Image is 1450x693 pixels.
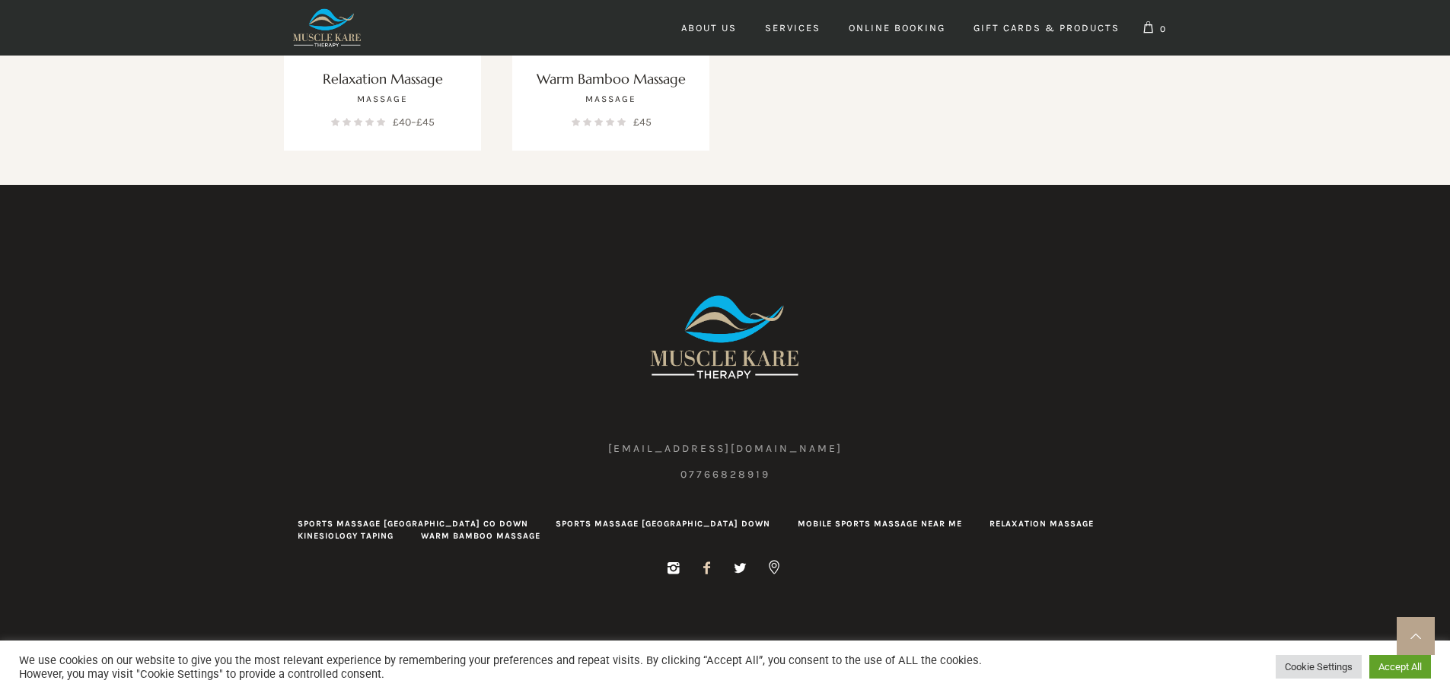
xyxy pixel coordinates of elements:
[733,561,748,576] a: Twitter
[681,22,737,33] span: About Us
[630,276,821,398] img: Muscle Kare
[393,113,435,132] span: –
[798,518,962,530] a: Mobile Sports Massage Near Me
[960,13,1133,43] a: Gift Cards & Products
[680,468,770,481] a: 07766828919
[990,518,1094,530] a: Relaxation Massage
[323,70,443,87] a: Relaxation Massage
[668,13,750,43] a: About Us
[751,13,834,43] a: Services
[633,113,639,132] span: £
[585,94,636,104] a: Massage
[357,94,408,104] a: Massage
[974,22,1120,33] span: Gift Cards & Products
[537,70,686,87] a: Warm Bamboo Massage
[393,116,411,129] bdi: 40
[556,518,770,530] a: Sports Massage [GEOGRAPHIC_DATA] Down
[1276,655,1362,679] a: Cookie Settings
[700,561,715,576] a: Facebook
[421,530,540,542] a: Warm Bamboo Massage
[19,653,1008,681] div: We use cookies on our website to give you the most relevant experience by remembering your prefer...
[416,113,422,132] span: £
[608,442,843,455] a: [EMAIL_ADDRESS][DOMAIN_NAME]
[298,530,394,542] a: Kinesiology Taping
[666,561,681,576] a: Instagram
[849,22,945,33] span: Online Booking
[766,561,782,576] a: Google Maps
[330,118,386,127] div: Rated 0 out of 5
[298,518,528,530] a: Sports Massage [GEOGRAPHIC_DATA] Co Down
[765,22,821,33] span: Services
[835,13,959,43] a: Online Booking
[633,116,652,129] bdi: 45
[416,116,435,129] bdi: 45
[1369,655,1431,679] a: Accept All
[571,118,626,127] div: Rated 0 out of 5
[393,113,399,132] span: £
